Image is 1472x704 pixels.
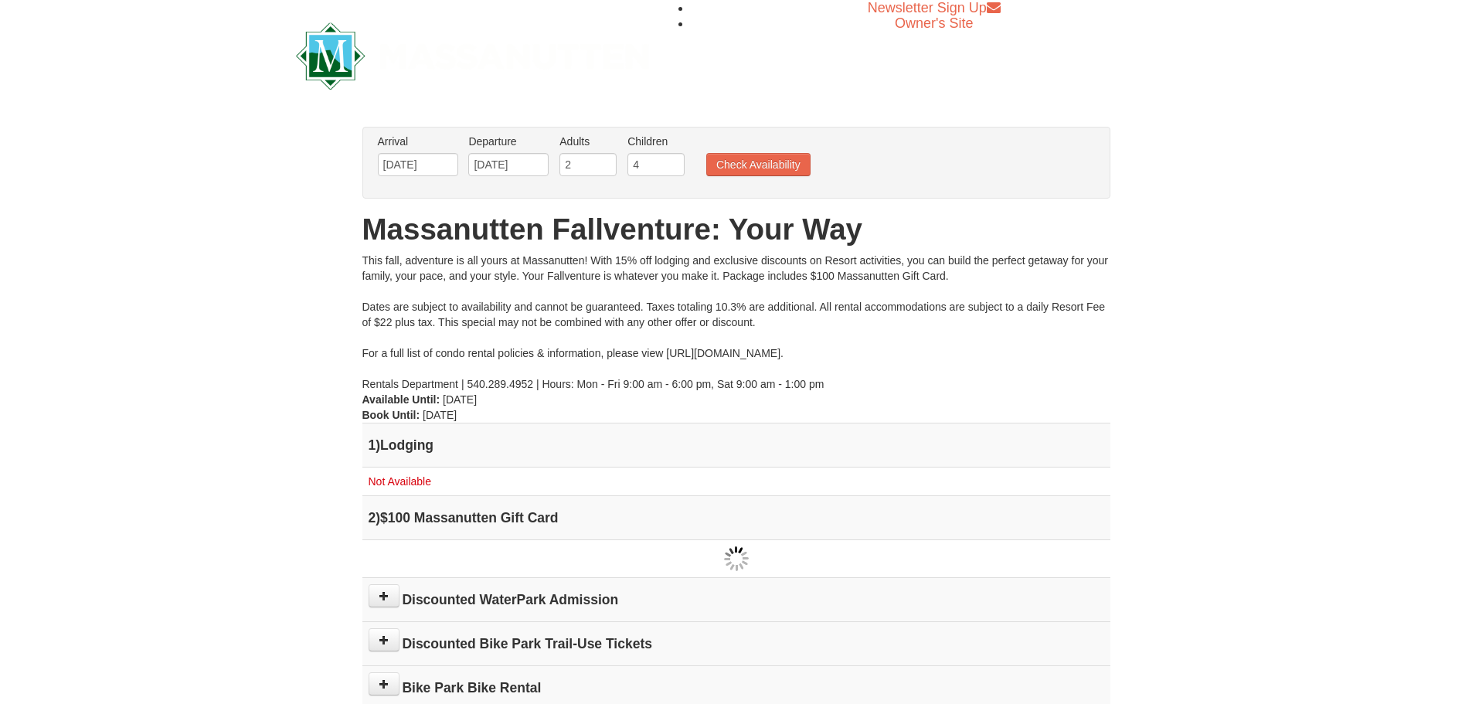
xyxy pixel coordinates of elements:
span: [DATE] [423,409,457,421]
span: [DATE] [443,393,477,406]
label: Departure [468,134,549,149]
h4: Discounted Bike Park Trail-Use Tickets [369,636,1104,651]
span: Not Available [369,475,431,488]
a: Owner's Site [895,15,973,31]
h4: 1 Lodging [369,437,1104,453]
h1: Massanutten Fallventure: Your Way [362,214,1110,245]
a: Massanutten Resort [296,36,650,72]
h4: Bike Park Bike Rental [369,680,1104,695]
button: Check Availability [706,153,811,176]
span: ) [376,510,380,525]
img: wait gif [724,546,749,571]
strong: Book Until: [362,409,420,421]
h4: 2 $100 Massanutten Gift Card [369,510,1104,525]
label: Arrival [378,134,458,149]
label: Children [627,134,685,149]
span: ) [376,437,380,453]
strong: Available Until: [362,393,440,406]
img: Massanutten Resort Logo [296,22,650,90]
label: Adults [559,134,617,149]
div: This fall, adventure is all yours at Massanutten! With 15% off lodging and exclusive discounts on... [362,253,1110,392]
h4: Discounted WaterPark Admission [369,592,1104,607]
